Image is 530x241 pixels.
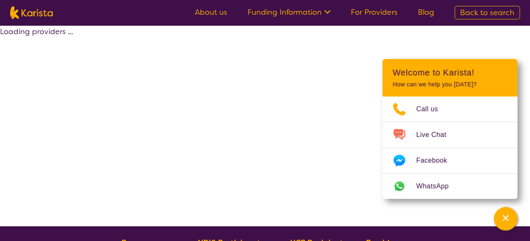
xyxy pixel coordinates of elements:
[248,7,331,17] a: Funding Information
[393,81,507,88] p: How can we help you [DATE]?
[382,59,517,199] div: Channel Menu
[460,8,514,18] span: Back to search
[195,7,227,17] a: About us
[416,180,459,193] span: WhatsApp
[393,67,507,78] h2: Welcome to Karista!
[382,96,517,199] ul: Choose channel
[416,154,457,167] span: Facebook
[416,129,456,141] span: Live Chat
[494,207,517,230] button: Channel Menu
[416,103,448,115] span: Call us
[455,6,520,19] a: Back to search
[418,7,434,17] a: Blog
[351,7,398,17] a: For Providers
[10,6,53,19] img: Karista logo
[382,174,517,199] a: Web link opens in a new tab.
